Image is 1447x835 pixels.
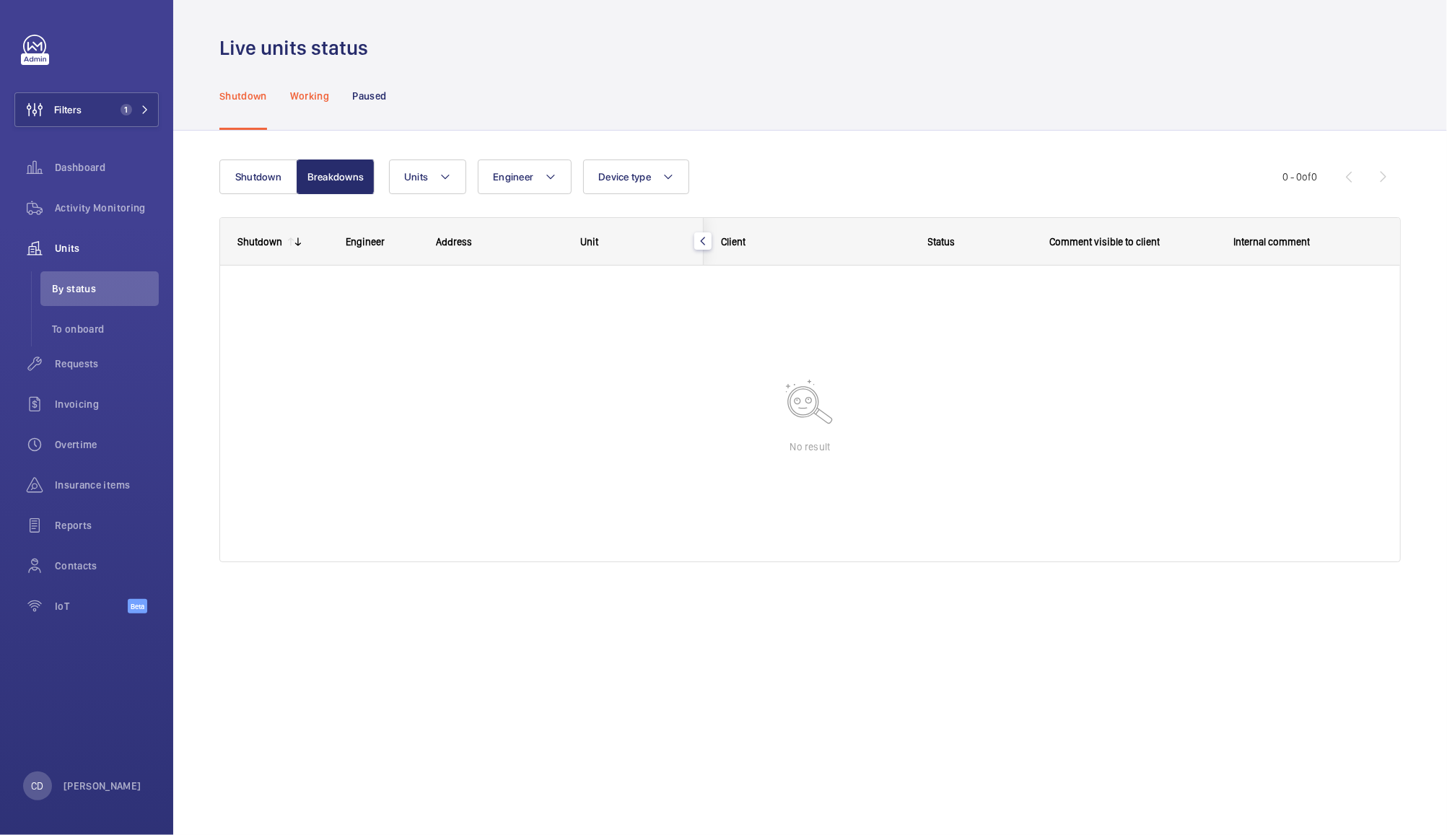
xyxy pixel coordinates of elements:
span: Units [404,171,428,183]
span: Activity Monitoring [55,201,159,215]
span: By status [52,281,159,296]
p: [PERSON_NAME] [64,779,141,793]
button: Filters1 [14,92,159,127]
span: Overtime [55,437,159,452]
span: Device type [598,171,651,183]
span: Engineer [346,236,385,248]
span: Comment visible to client [1049,236,1160,248]
button: Shutdown [219,159,297,194]
p: Shutdown [219,89,267,103]
div: Shutdown [237,236,282,248]
span: of [1302,171,1311,183]
button: Breakdowns [297,159,375,194]
span: 1 [121,104,132,115]
p: CD [31,779,43,793]
span: Reports [55,518,159,533]
p: Paused [352,89,386,103]
button: Engineer [478,159,572,194]
span: Address [436,236,472,248]
button: Units [389,159,466,194]
span: Client [721,236,746,248]
span: Engineer [493,171,533,183]
span: 0 - 0 0 [1282,172,1317,182]
span: Contacts [55,559,159,573]
span: Units [55,241,159,255]
span: Internal comment [1233,236,1310,248]
h1: Live units status [219,35,377,61]
span: To onboard [52,322,159,336]
span: Filters [54,102,82,117]
span: Invoicing [55,397,159,411]
span: Insurance items [55,478,159,492]
span: Beta [128,599,147,613]
span: Dashboard [55,160,159,175]
p: Working [290,89,329,103]
span: Requests [55,357,159,371]
div: Unit [580,236,686,248]
button: Device type [583,159,689,194]
span: IoT [55,599,128,613]
span: Status [928,236,956,248]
